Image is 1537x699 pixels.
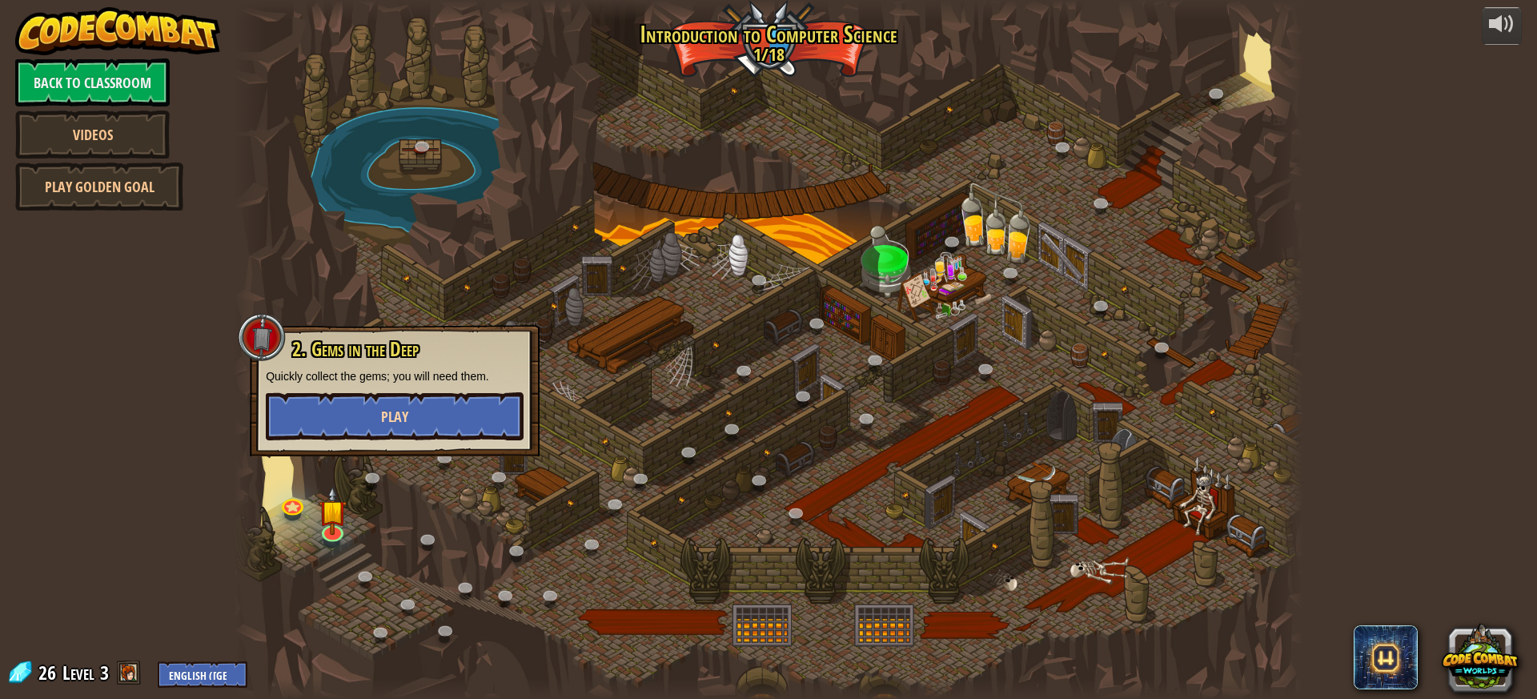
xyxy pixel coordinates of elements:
span: Level [62,660,94,686]
a: Back to Classroom [15,58,170,106]
a: Videos [15,110,170,159]
span: Play [381,407,408,427]
button: Adjust volume [1482,7,1522,45]
img: level-banner-started.png [318,487,346,536]
span: 3 [100,660,109,685]
span: 2. Gems in the Deep [292,335,419,363]
img: CodeCombat - Learn how to code by playing a game [15,7,220,55]
p: Quickly collect the gems; you will need them. [266,368,524,384]
a: Play Golden Goal [15,163,183,211]
button: Play [266,392,524,440]
span: 26 [38,660,61,685]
